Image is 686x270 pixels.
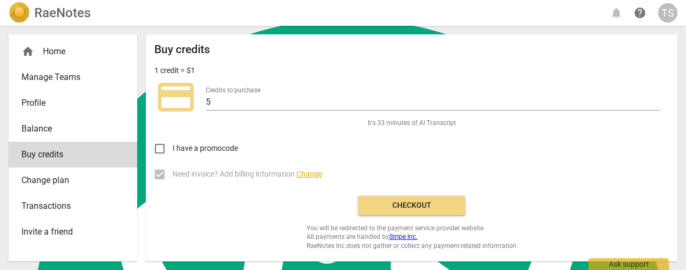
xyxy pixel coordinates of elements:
[9,116,137,142] a: Balance
[21,97,116,110] span: Profile
[358,196,465,215] button: Checkout
[21,122,116,135] span: Balance
[9,142,137,167] a: Buy credits
[21,45,34,58] span: home
[9,2,30,24] img: Logo
[367,200,457,211] span: Checkout
[389,233,417,240] a: Stripe Inc.
[368,119,456,128] span: It's 33 minutes of AI Transcript
[154,43,210,56] h2: Buy credits
[206,87,260,93] label: Credits to purchase
[21,148,116,161] span: Buy credits
[173,143,238,154] span: I have a promocode
[21,174,116,187] span: Change plan
[21,71,116,84] span: Manage Teams
[9,167,137,193] a: Change plan
[9,64,137,90] a: Manage Teams
[34,5,91,20] h2: RaeNotes
[21,225,116,238] span: Invite a friend
[21,200,116,213] span: Transactions
[588,258,669,270] div: Ask support
[154,65,195,76] p: 1 credit = $1
[173,169,322,180] span: Need invoice? Add billing information
[307,224,517,251] span: You will be redirected to the payment service provider website. All payments are handled by RaeNo...
[9,39,137,64] div: Home
[9,90,137,116] a: Profile
[9,2,91,24] a: LogoRaeNotes
[630,3,650,23] a: Help
[9,219,137,245] a: Invite a friend
[633,6,646,19] span: help
[658,3,677,23] button: TS
[296,170,322,178] span: Change
[154,76,197,119] span: credit_card
[9,193,137,219] a: Transactions
[21,45,116,58] div: Home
